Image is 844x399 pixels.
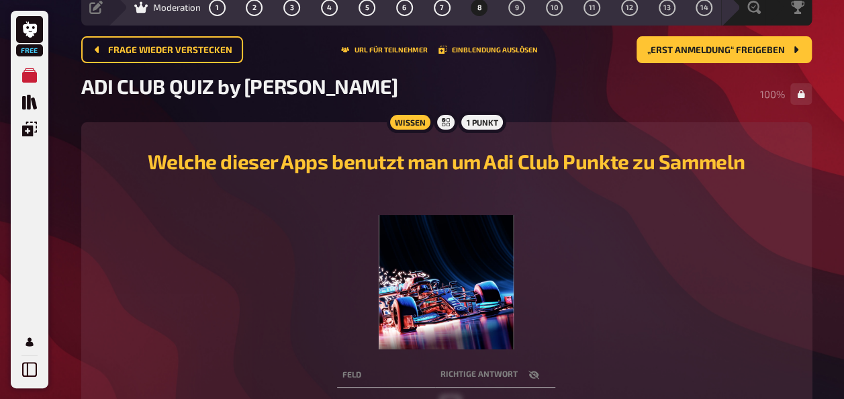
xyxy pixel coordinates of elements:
button: Einblendung auslösen [438,46,538,54]
span: 5 [365,4,369,11]
button: Frage wieder verstecken [81,36,243,63]
a: Einblendungen [16,116,43,142]
span: 11 [588,4,595,11]
a: Quiz Sammlung [16,89,43,116]
span: Free [17,46,42,54]
h2: Welche dieser Apps benutzt man um Adi Club Punkte zu Sammeln [97,149,796,173]
span: Moderation [153,2,201,13]
span: 7 [440,4,444,11]
img: image [379,215,514,349]
span: 100 % [760,88,785,100]
div: 1 Punkt [458,112,506,133]
span: 14 [700,4,708,11]
button: URL für Teilnehmer [341,46,428,54]
span: 2 [252,4,256,11]
div: Wissen [386,112,433,133]
button: „Erst Anmeldung“ freigeben [637,36,812,63]
th: Richtige Antwort [435,363,555,388]
span: 1 [216,4,219,11]
span: 3 [290,4,294,11]
span: „Erst Anmeldung“ freigeben [647,46,785,55]
span: Frage wieder verstecken [108,46,232,55]
a: Mein Konto [16,328,43,355]
th: Feld [337,363,435,388]
span: 9 [515,4,519,11]
span: 13 [663,4,671,11]
span: 4 [327,4,332,11]
span: 12 [626,4,633,11]
span: 8 [477,4,481,11]
a: Meine Quizze [16,62,43,89]
span: 10 [551,4,559,11]
span: ADI CLUB QUIZ by [PERSON_NAME] [81,74,398,98]
span: 6 [402,4,406,11]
